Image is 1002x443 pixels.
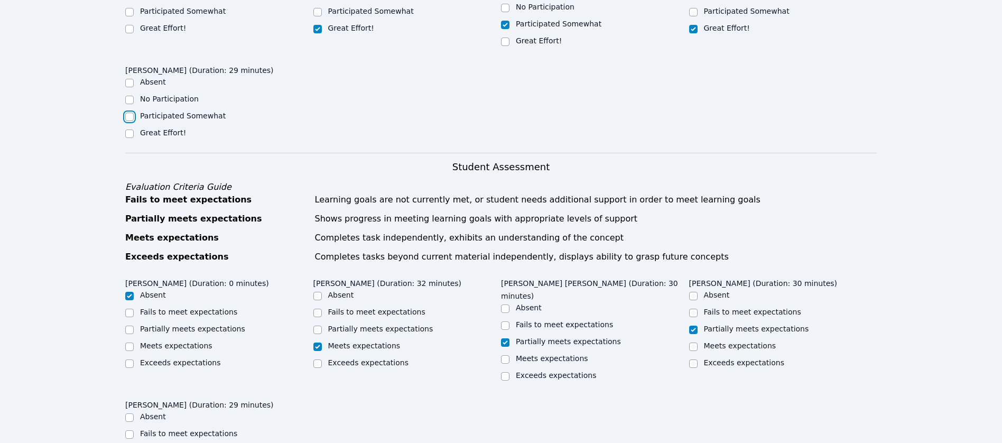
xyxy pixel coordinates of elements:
label: Meets expectations [328,342,401,350]
label: Partially meets expectations [704,325,809,333]
legend: [PERSON_NAME] (Duration: 0 minutes) [125,274,269,290]
legend: [PERSON_NAME] [PERSON_NAME] (Duration: 30 minutes) [501,274,689,302]
label: Absent [140,291,166,299]
label: Meets expectations [140,342,212,350]
legend: [PERSON_NAME] (Duration: 32 minutes) [313,274,462,290]
legend: [PERSON_NAME] (Duration: 30 minutes) [689,274,838,290]
label: Participated Somewhat [704,7,790,15]
label: Absent [328,291,354,299]
label: Exceeds expectations [140,358,220,367]
label: Great Effort! [704,24,750,32]
label: Partially meets expectations [516,337,621,346]
label: Fails to meet expectations [140,429,237,438]
label: Exceeds expectations [704,358,784,367]
label: Exceeds expectations [328,358,409,367]
label: Great Effort! [140,24,186,32]
label: Participated Somewhat [140,112,226,120]
label: Partially meets expectations [328,325,433,333]
label: Meets expectations [704,342,776,350]
div: Shows progress in meeting learning goals with appropriate levels of support [315,213,877,225]
label: Absent [140,412,166,421]
label: Exceeds expectations [516,371,596,380]
label: Participated Somewhat [140,7,226,15]
label: Participated Somewhat [328,7,414,15]
label: Absent [516,303,542,312]
h3: Student Assessment [125,160,877,174]
div: Completes task independently, exhibits an understanding of the concept [315,232,877,244]
label: Fails to meet expectations [140,308,237,316]
div: Learning goals are not currently met, or student needs additional support in order to meet learni... [315,193,877,206]
legend: [PERSON_NAME] (Duration: 29 minutes) [125,61,274,77]
legend: [PERSON_NAME] (Duration: 29 minutes) [125,395,274,411]
label: Participated Somewhat [516,20,601,28]
label: Partially meets expectations [140,325,245,333]
label: Great Effort! [328,24,374,32]
label: Meets expectations [516,354,588,363]
div: Fails to meet expectations [125,193,309,206]
label: Great Effort! [140,128,186,137]
div: Completes tasks beyond current material independently, displays ability to grasp future concepts [315,251,877,263]
div: Evaluation Criteria Guide [125,181,877,193]
label: No Participation [140,95,199,103]
label: Absent [140,78,166,86]
div: Partially meets expectations [125,213,309,225]
label: Fails to meet expectations [516,320,613,329]
label: No Participation [516,3,574,11]
label: Great Effort! [516,36,562,45]
div: Meets expectations [125,232,309,244]
label: Fails to meet expectations [704,308,801,316]
div: Exceeds expectations [125,251,309,263]
label: Fails to meet expectations [328,308,425,316]
label: Absent [704,291,730,299]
